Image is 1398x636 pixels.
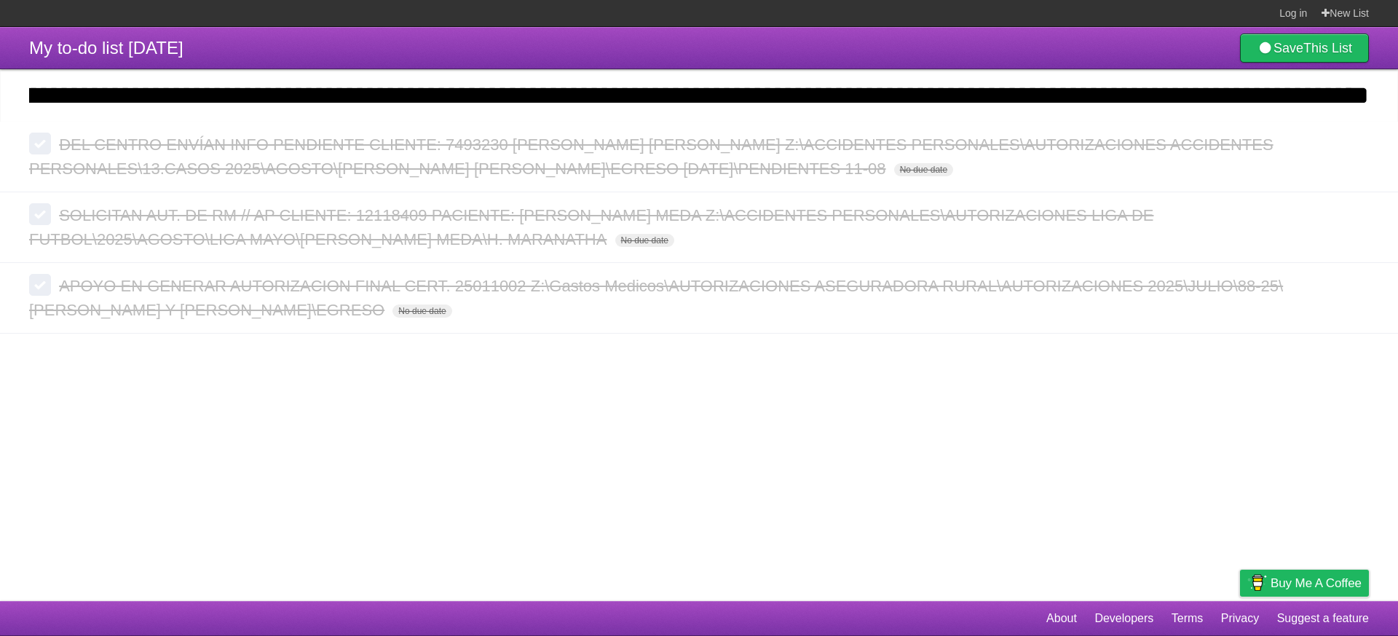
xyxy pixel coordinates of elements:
a: Suggest a feature [1277,605,1369,632]
span: No due date [392,305,451,318]
span: Buy me a coffee [1271,570,1362,596]
a: About [1046,605,1077,632]
span: SOLICITAN AUT. DE RM // AP CLIENTE: 12118409 PACIENTE: [PERSON_NAME] MEDA Z:\ACCIDENTES PERSONALE... [29,206,1153,248]
span: My to-do list [DATE] [29,38,183,58]
a: Developers [1094,605,1153,632]
b: This List [1303,41,1352,55]
a: SaveThis List [1240,34,1369,63]
a: Privacy [1221,605,1259,632]
label: Done [29,203,51,225]
span: DEL CENTRO ENVÍAN INFO PENDIENTE CLIENTE: 7493230 [PERSON_NAME] [PERSON_NAME] Z:\ACCIDENTES PERSO... [29,136,1273,178]
img: Buy me a coffee [1247,570,1267,595]
span: No due date [894,163,953,176]
span: APOYO EN GENERAR AUTORIZACION FINAL CERT. 25011002 Z:\Gastos Medicos\AUTORIZACIONES ASEGURADORA R... [29,277,1283,319]
label: Done [29,274,51,296]
a: Buy me a coffee [1240,570,1369,597]
a: Terms [1172,605,1204,632]
label: Done [29,133,51,154]
span: No due date [615,234,674,247]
